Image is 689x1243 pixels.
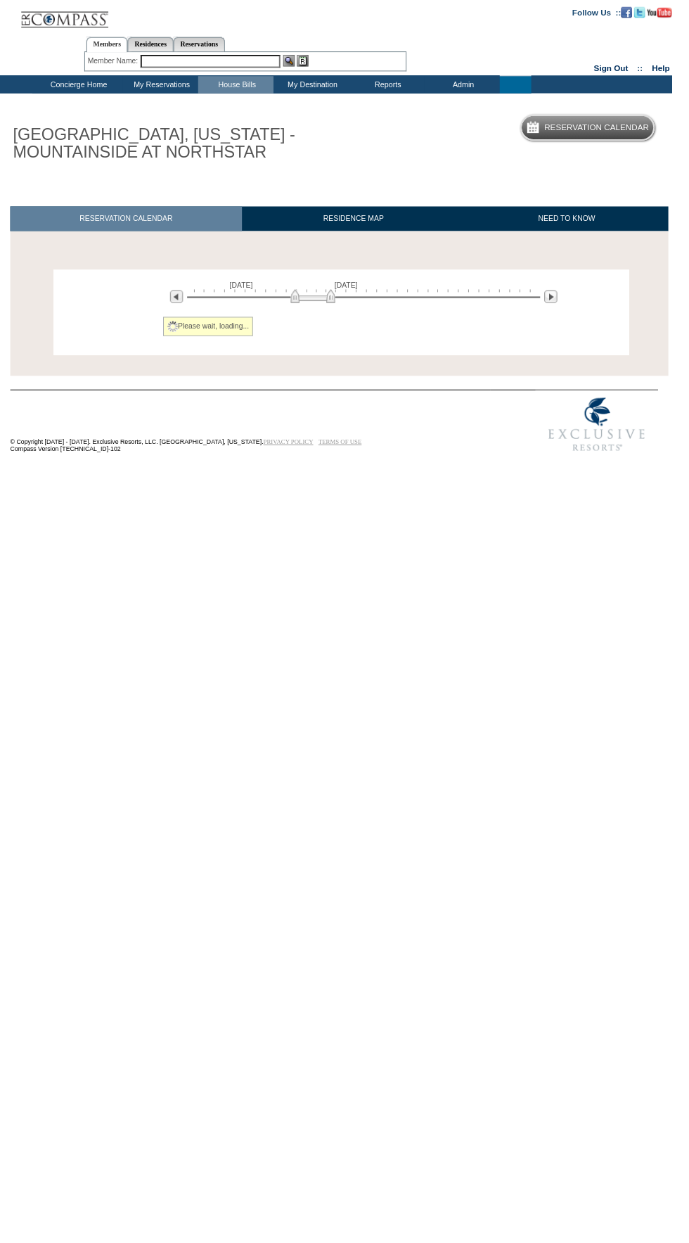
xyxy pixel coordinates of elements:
td: House Bills [203,78,281,96]
img: spinner2.gif [172,329,183,340]
a: Reservations [178,38,231,53]
td: Admin [435,78,513,96]
td: © Copyright [DATE] - [DATE]. Exclusive Resorts, LLC. [GEOGRAPHIC_DATA], [US_STATE]. Compass Versi... [11,401,503,471]
a: PRIVACY POLICY [270,450,321,457]
h1: [GEOGRAPHIC_DATA], [US_STATE] - MOUNTAINSIDE AT NORTHSTAR [11,126,326,169]
td: Reports [358,78,435,96]
td: Follow Us :: [587,7,637,18]
a: TERMS OF USE [327,450,371,457]
a: Sign Out [609,65,644,75]
a: NEED TO KNOW [477,212,685,236]
img: Next [558,298,572,311]
a: Follow us on Twitter [650,8,662,16]
a: Members [89,38,131,53]
div: Member Name: [90,56,144,68]
a: Help [669,65,687,75]
img: Reservations [304,56,316,68]
img: Follow us on Twitter [650,7,662,18]
a: Become our fan on Facebook [637,8,648,16]
img: Become our fan on Facebook [637,7,648,18]
td: Concierge Home [33,78,126,96]
h5: Reservation Calendar [558,127,666,136]
span: [DATE] [343,288,367,297]
div: Please wait, loading... [167,325,260,345]
a: Residences [131,38,178,53]
a: RESIDENCE MAP [248,212,477,236]
a: Subscribe to our YouTube Channel [664,8,689,16]
span: [DATE] [236,288,259,297]
span: :: [654,65,659,75]
img: View [290,56,302,68]
img: Previous [174,298,188,311]
td: My Reservations [126,78,203,96]
img: Subscribe to our YouTube Channel [664,8,689,18]
img: Exclusive Resorts [549,400,675,471]
a: RESERVATION CALENDAR [11,212,248,236]
td: My Destination [281,78,358,96]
